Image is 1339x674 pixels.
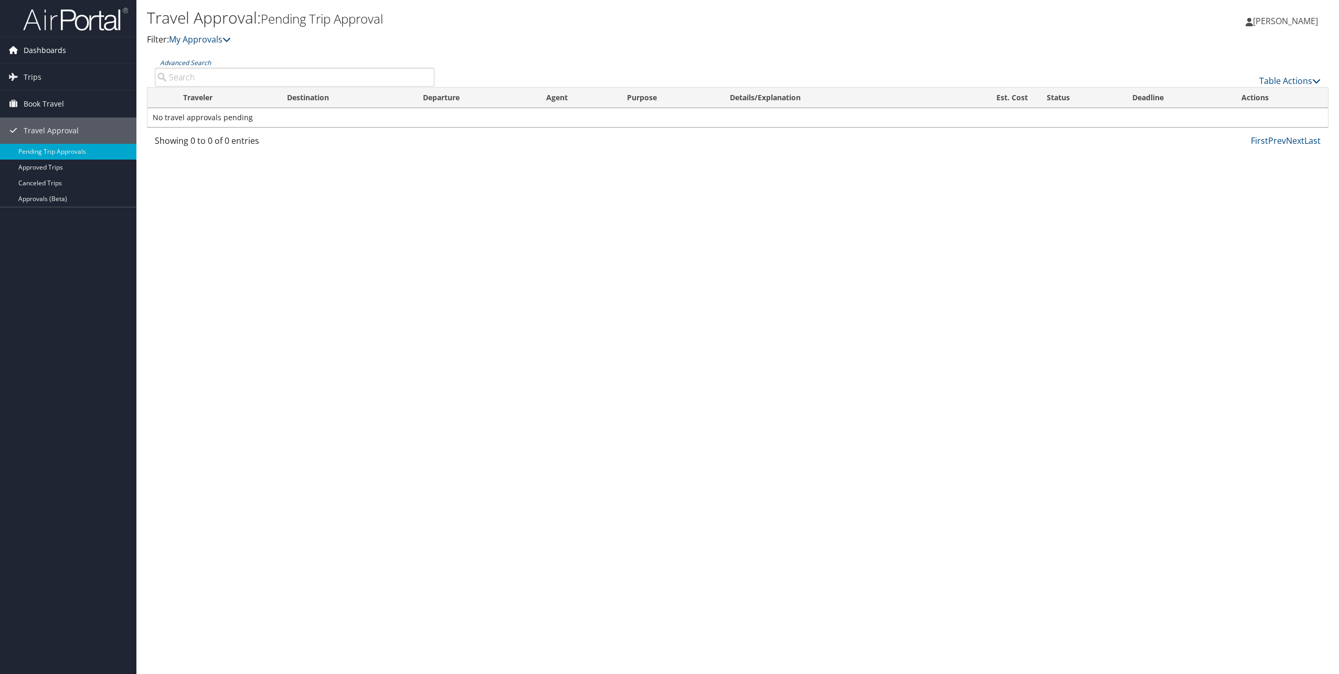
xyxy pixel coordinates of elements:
th: Deadline: activate to sort column descending [1123,88,1232,108]
span: [PERSON_NAME] [1253,15,1318,27]
div: Showing 0 to 0 of 0 entries [155,134,434,152]
span: Trips [24,64,41,90]
span: Travel Approval [24,118,79,144]
th: Est. Cost: activate to sort column ascending [932,88,1037,108]
a: [PERSON_NAME] [1246,5,1329,37]
span: Book Travel [24,91,64,117]
th: Agent [537,88,618,108]
th: Departure: activate to sort column ascending [413,88,537,108]
span: Dashboards [24,37,66,64]
input: Advanced Search [155,68,434,87]
a: My Approvals [169,34,231,45]
th: Details/Explanation [720,88,932,108]
a: First [1251,135,1268,146]
img: airportal-logo.png [23,7,128,31]
a: Prev [1268,135,1286,146]
a: Advanced Search [160,58,211,67]
small: Pending Trip Approval [261,10,383,27]
a: Table Actions [1259,75,1321,87]
th: Traveler: activate to sort column ascending [174,88,278,108]
th: Status: activate to sort column ascending [1037,88,1123,108]
th: Destination: activate to sort column ascending [278,88,413,108]
td: No travel approvals pending [147,108,1328,127]
h1: Travel Approval: [147,7,934,29]
th: Actions [1232,88,1328,108]
a: Next [1286,135,1304,146]
th: Purpose [618,88,720,108]
a: Last [1304,135,1321,146]
p: Filter: [147,33,934,47]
